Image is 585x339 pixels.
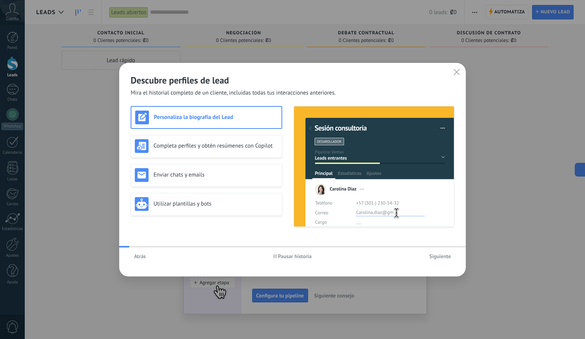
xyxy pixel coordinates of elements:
span: Mira el historial completo de un cliente, incluidas todas tus interacciones anteriores. [131,89,336,97]
span: Siguiente [429,254,451,259]
button: Pausar historia [270,251,315,262]
h3: Personaliza la biografía del Lead [154,114,278,121]
button: Atrás [131,251,149,262]
button: Siguiente [426,251,454,262]
h3: Enviar chats y emails [153,171,278,178]
span: Atrás [134,254,146,259]
h2: Descubre perfiles de lead [131,74,454,86]
h3: Completa perfiles y obtén resúmenes con Copilot [153,142,278,149]
h3: Utilizar plantillas y bots [153,200,278,207]
span: Pausar historia [278,254,312,259]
